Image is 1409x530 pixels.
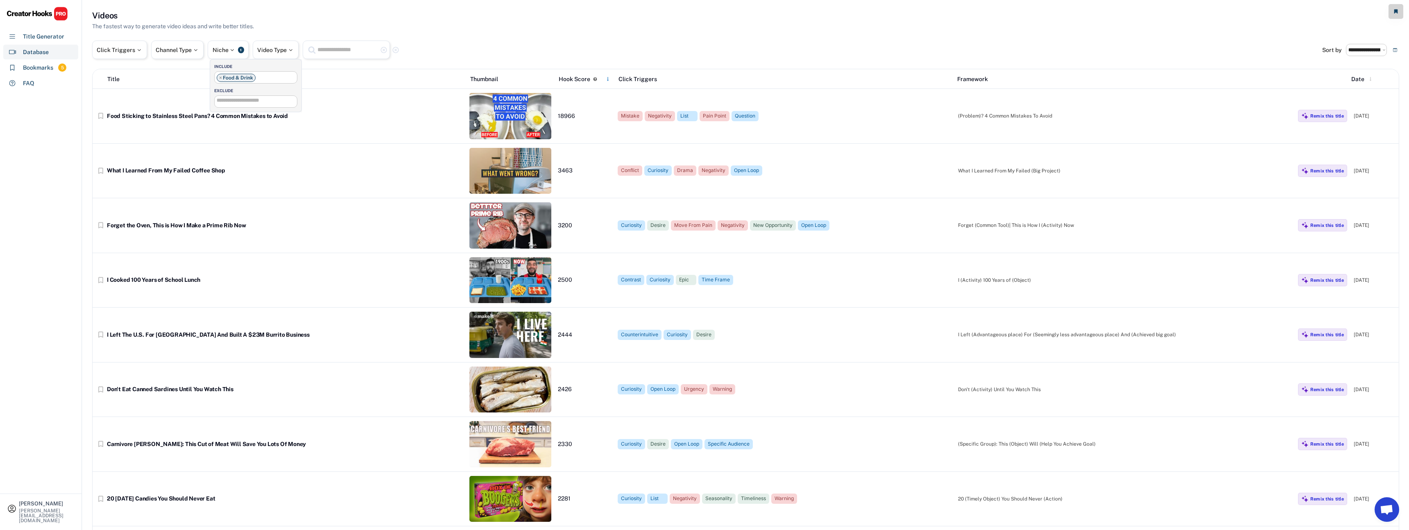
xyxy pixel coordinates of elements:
img: MagicMajor%20%28Purple%29.svg [1301,112,1309,120]
div: [DATE] [1354,112,1395,120]
div: Time Frame [702,276,730,283]
div: Epic [679,276,693,283]
div: What I Learned From My Failed (Big Project) [958,167,1291,174]
div: [PERSON_NAME] [19,501,75,506]
div: 3463 [558,167,611,174]
div: Curiosity [648,167,668,174]
li: Food & Drink [217,74,256,82]
img: MagicMajor%20%28Purple%29.svg [1301,167,1309,174]
button: bookmark_border [97,440,105,448]
div: [DATE] [1354,495,1395,503]
div: 3200 [558,222,611,229]
text: bookmark_border [97,112,105,120]
div: 2281 [558,495,611,503]
div: Mistake [621,113,639,120]
img: MagicMajor%20%28Purple%29.svg [1301,440,1309,448]
div: Remix this title [1310,277,1344,283]
div: Move From Pain [674,222,712,229]
div: I Cooked 100 Years of School Lunch [107,276,463,284]
img: MagicMajor%20%28Purple%29.svg [1301,222,1309,229]
div: Open Loop [674,441,699,448]
img: thumbnail_KVBvuQv7DeA.jpg [469,148,551,194]
img: thumbnail%20%281%29.jpg [469,312,551,358]
div: Don't Eat Canned Sardines Until You Watch This [107,386,463,393]
button: bookmark_border [97,276,105,284]
h3: Videos [92,10,118,21]
button: bookmark_border [97,495,105,503]
div: INCLUDE [214,63,301,69]
div: Curiosity [621,386,642,393]
div: Remix this title [1310,113,1344,119]
div: Hook Score [559,75,590,84]
div: Open Loop [650,386,675,393]
div: Drama [677,167,693,174]
div: I Left The U.S. For [GEOGRAPHIC_DATA] And Built A $23M Burrito Business [107,331,463,339]
button: highlight_remove [380,46,387,54]
div: [DATE] [1354,331,1395,338]
div: Question [735,113,755,120]
div: The fastest way to generate video ideas and write better titles. [92,22,254,31]
div: Negativity [648,113,672,120]
div: 1 [238,47,244,53]
div: Desire [696,331,711,338]
div: FAQ [23,79,34,88]
img: thumbnail%20%282%29.jpg [469,367,551,413]
div: Remix this title [1310,387,1344,392]
div: Forget (Common Tool)| This is How I (Activity) Now [958,222,1291,229]
div: EXCLUDE [214,88,301,93]
div: 2426 [558,386,611,393]
div: Forget the Oven, This is How I Make a Prime Rib Now [107,222,463,229]
button: bookmark_border [97,221,105,229]
div: Title Generator [23,32,64,41]
text: bookmark_border [97,167,105,175]
div: Curiosity [667,331,688,338]
div: Curiosity [621,495,642,502]
div: Curiosity [650,276,671,283]
div: Database [23,48,49,57]
div: Remix this title [1310,168,1344,174]
div: Urgency [684,386,704,393]
img: MagicMajor%20%28Purple%29.svg [1301,331,1309,338]
img: MagicMajor%20%28Purple%29.svg [1301,276,1309,284]
div: Negativity [721,222,745,229]
div: 5 [58,64,66,71]
div: 18966 [558,113,611,120]
div: Thumbnail [470,75,552,84]
button: bookmark_border [97,331,105,339]
div: Remix this title [1310,222,1344,228]
img: ScreenShot2022-06-23at4_31_01PM.png [469,476,551,522]
div: [PERSON_NAME][EMAIL_ADDRESS][DOMAIN_NAME] [19,508,75,523]
div: [DATE] [1354,222,1395,229]
img: MagicMajor%20%28Purple%29.svg [1301,495,1309,503]
div: Conflict [621,167,639,174]
div: Click Triggers [618,75,950,84]
div: Don't (Activity) Until You Watch This [958,386,1291,393]
div: Video Type [257,47,294,53]
div: Contrast [621,276,641,283]
div: Pain Point [703,113,726,120]
text: highlight_remove [392,46,399,54]
div: (Problem)? 4 Common Mistakes To Avoid [958,112,1291,120]
div: I (Activity) 100 Years of (Object) [958,276,1291,284]
img: CHPRO%20Logo.svg [7,7,68,21]
div: Carnivore [PERSON_NAME]: This Cut of Meat Will Save You Lots Of Money [107,441,463,448]
div: Negativity [702,167,725,174]
div: Desire [650,222,666,229]
div: 20 (Timely Object) You Should Never (Action) [958,495,1291,503]
div: Specific Audience [708,441,750,448]
div: [DATE] [1354,167,1395,174]
div: Sort by [1322,47,1342,53]
div: Counterintuitive [621,331,658,338]
div: Channel Type [156,47,199,53]
div: Warning [713,386,732,393]
div: Negativity [673,495,697,502]
img: ScreenShot2022-10-16at10_19_13AM.png [469,93,551,139]
div: [DATE] [1354,440,1395,448]
div: [DATE] [1354,276,1395,284]
div: Timeliness [741,495,766,502]
div: Open Loop [801,222,826,229]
